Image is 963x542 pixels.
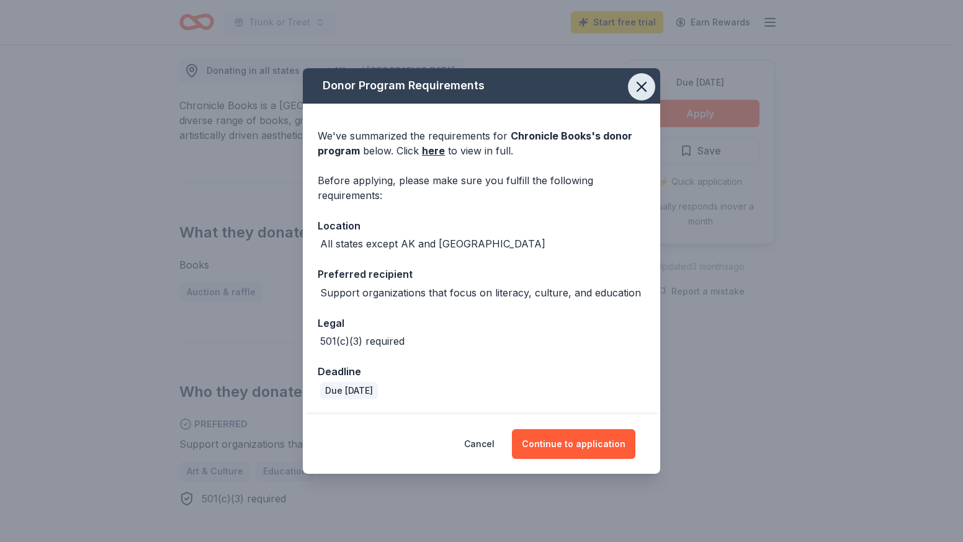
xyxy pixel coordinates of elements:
div: All states except AK and [GEOGRAPHIC_DATA] [320,236,545,251]
div: We've summarized the requirements for below. Click to view in full. [318,128,645,158]
div: Location [318,218,645,234]
div: Preferred recipient [318,266,645,282]
button: Continue to application [512,429,635,459]
div: Donor Program Requirements [303,68,660,104]
div: 501(c)(3) required [320,334,405,349]
div: Legal [318,315,645,331]
div: Due [DATE] [320,382,378,399]
a: here [422,143,445,158]
button: Cancel [464,429,495,459]
div: Support organizations that focus on literacy, culture, and education [320,285,641,300]
div: Deadline [318,363,645,380]
div: Before applying, please make sure you fulfill the following requirements: [318,173,645,203]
